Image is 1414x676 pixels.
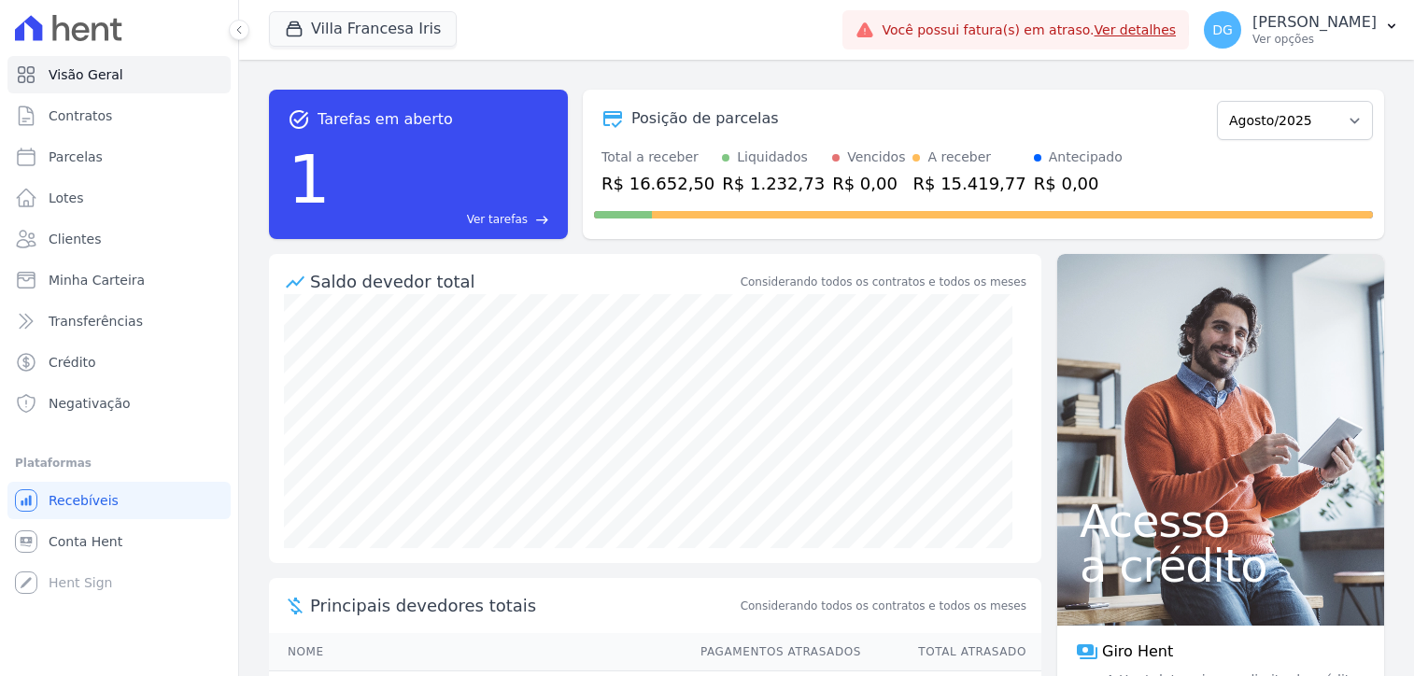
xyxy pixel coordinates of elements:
span: Tarefas em aberto [318,108,453,131]
span: Transferências [49,312,143,331]
div: Vencidos [847,148,905,167]
a: Parcelas [7,138,231,176]
span: Giro Hent [1102,641,1173,663]
div: Plataformas [15,452,223,474]
div: Posição de parcelas [631,107,779,130]
div: R$ 0,00 [1034,171,1123,196]
a: Recebíveis [7,482,231,519]
div: 1 [288,131,331,228]
a: Negativação [7,385,231,422]
a: Contratos [7,97,231,134]
span: Recebíveis [49,491,119,510]
div: Total a receber [601,148,714,167]
a: Minha Carteira [7,261,231,299]
div: Antecipado [1049,148,1123,167]
span: Parcelas [49,148,103,166]
span: east [535,213,549,227]
p: Ver opções [1252,32,1377,47]
th: Total Atrasado [862,633,1041,671]
button: DG [PERSON_NAME] Ver opções [1189,4,1414,56]
div: Saldo devedor total [310,269,737,294]
span: Negativação [49,394,131,413]
a: Conta Hent [7,523,231,560]
span: DG [1212,23,1233,36]
button: Villa Francesa Iris [269,11,457,47]
div: R$ 16.652,50 [601,171,714,196]
span: Contratos [49,106,112,125]
a: Transferências [7,303,231,340]
span: a crédito [1080,543,1362,588]
div: A receber [927,148,991,167]
a: Lotes [7,179,231,217]
a: Ver detalhes [1095,22,1177,37]
span: Visão Geral [49,65,123,84]
span: Principais devedores totais [310,593,737,618]
th: Nome [269,633,683,671]
a: Crédito [7,344,231,381]
th: Pagamentos Atrasados [683,633,862,671]
span: Clientes [49,230,101,248]
span: Crédito [49,353,96,372]
div: Liquidados [737,148,808,167]
span: Minha Carteira [49,271,145,289]
span: Considerando todos os contratos e todos os meses [741,598,1026,614]
a: Visão Geral [7,56,231,93]
a: Ver tarefas east [338,211,549,228]
span: task_alt [288,108,310,131]
div: R$ 0,00 [832,171,905,196]
p: [PERSON_NAME] [1252,13,1377,32]
div: R$ 15.419,77 [912,171,1025,196]
span: Lotes [49,189,84,207]
span: Ver tarefas [467,211,528,228]
span: Acesso [1080,499,1362,543]
div: Considerando todos os contratos e todos os meses [741,274,1026,290]
div: R$ 1.232,73 [722,171,825,196]
span: Você possui fatura(s) em atraso. [882,21,1176,40]
span: Conta Hent [49,532,122,551]
a: Clientes [7,220,231,258]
